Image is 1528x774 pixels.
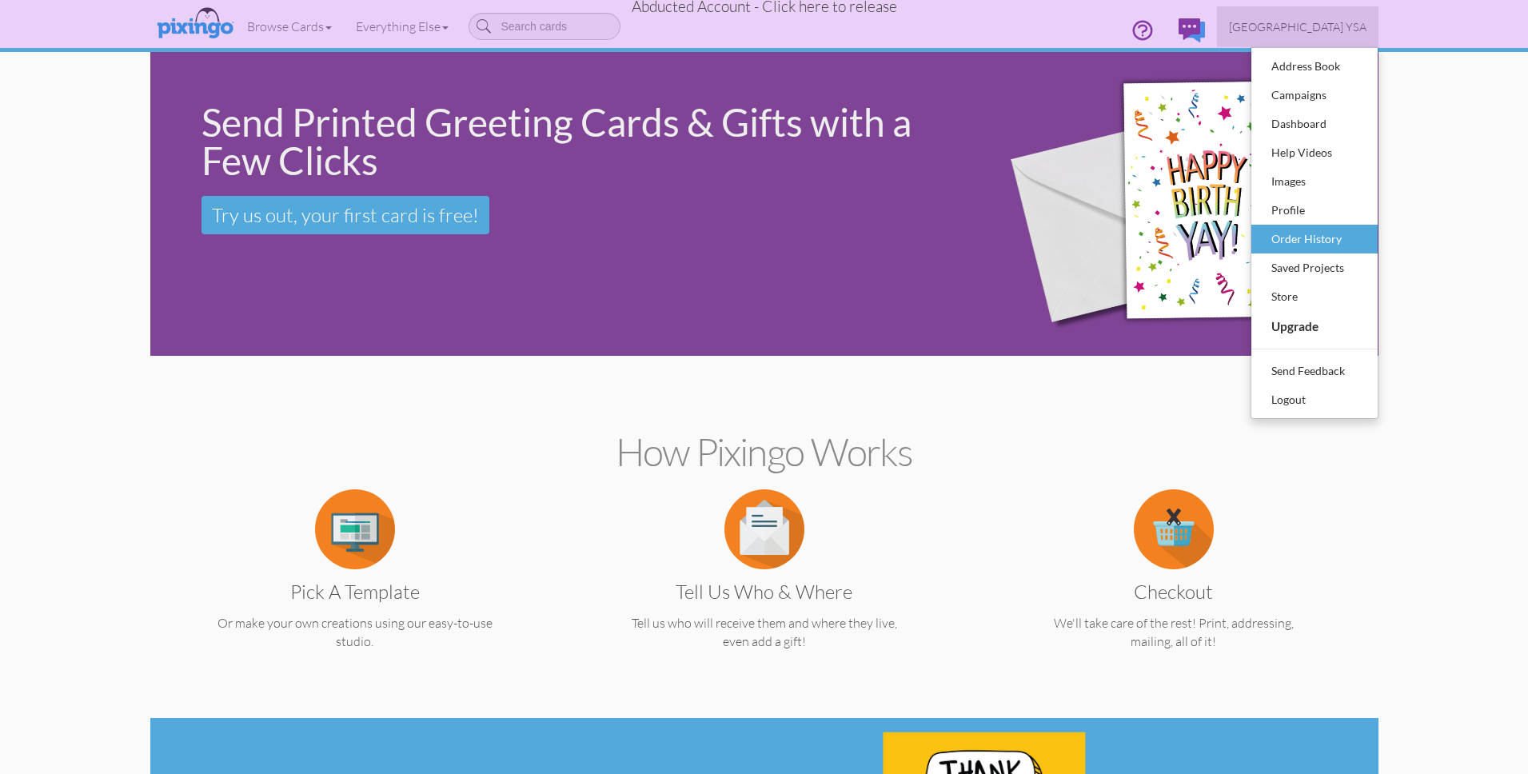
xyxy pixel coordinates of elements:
a: Store [1251,282,1378,311]
div: Store [1267,285,1362,309]
a: Try us out, your first card is free! [201,196,489,234]
p: Or make your own creations using our easy-to-use studio. [182,614,529,651]
a: Help Videos [1251,138,1378,167]
div: Logout [1267,388,1362,412]
a: Images [1251,167,1378,196]
div: Order History [1267,227,1362,251]
a: [GEOGRAPHIC_DATA] YSA [1217,6,1378,47]
span: Try us out, your first card is free! [212,203,479,227]
p: Tell us who will receive them and where they live, even add a gift! [591,614,938,651]
a: Profile [1251,196,1378,225]
h3: Pick a Template [193,581,517,602]
div: Help Videos [1267,141,1362,165]
div: Images [1267,170,1362,193]
input: Search cards [469,13,620,40]
a: Upgrade [1251,311,1378,341]
div: Dashboard [1267,112,1362,136]
h3: Tell us Who & Where [603,581,926,602]
a: Order History [1251,225,1378,253]
img: 942c5090-71ba-4bfc-9a92-ca782dcda692.png [982,30,1368,379]
p: We'll take care of the rest! Print, addressing, mailing, all of it! [1000,614,1347,651]
div: Campaigns [1267,83,1362,107]
a: Browse Cards [235,6,344,46]
a: Send Feedback [1251,357,1378,385]
span: [GEOGRAPHIC_DATA] YSA [1229,20,1366,34]
a: Logout [1251,385,1378,414]
div: Address Book [1267,54,1362,78]
a: Checkout We'll take care of the rest! Print, addressing, mailing, all of it! [1000,520,1347,651]
a: Dashboard [1251,110,1378,138]
a: Tell us Who & Where Tell us who will receive them and where they live, even add a gift! [591,520,938,651]
img: item.alt [1134,489,1214,569]
h2: How Pixingo works [178,431,1350,473]
div: Upgrade [1267,313,1362,339]
a: Everything Else [344,6,461,46]
a: Campaigns [1251,81,1378,110]
h3: Checkout [1012,581,1335,602]
img: comments.svg [1179,18,1205,42]
div: Send Feedback [1267,359,1362,383]
a: Address Book [1251,52,1378,81]
div: Saved Projects [1267,256,1362,280]
img: item.alt [724,489,804,569]
a: Pick a Template Or make your own creations using our easy-to-use studio. [182,520,529,651]
img: pixingo logo [153,4,237,44]
div: Send Printed Greeting Cards & Gifts with a Few Clicks [201,103,956,180]
img: item.alt [315,489,395,569]
div: Profile [1267,198,1362,222]
a: Saved Projects [1251,253,1378,282]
